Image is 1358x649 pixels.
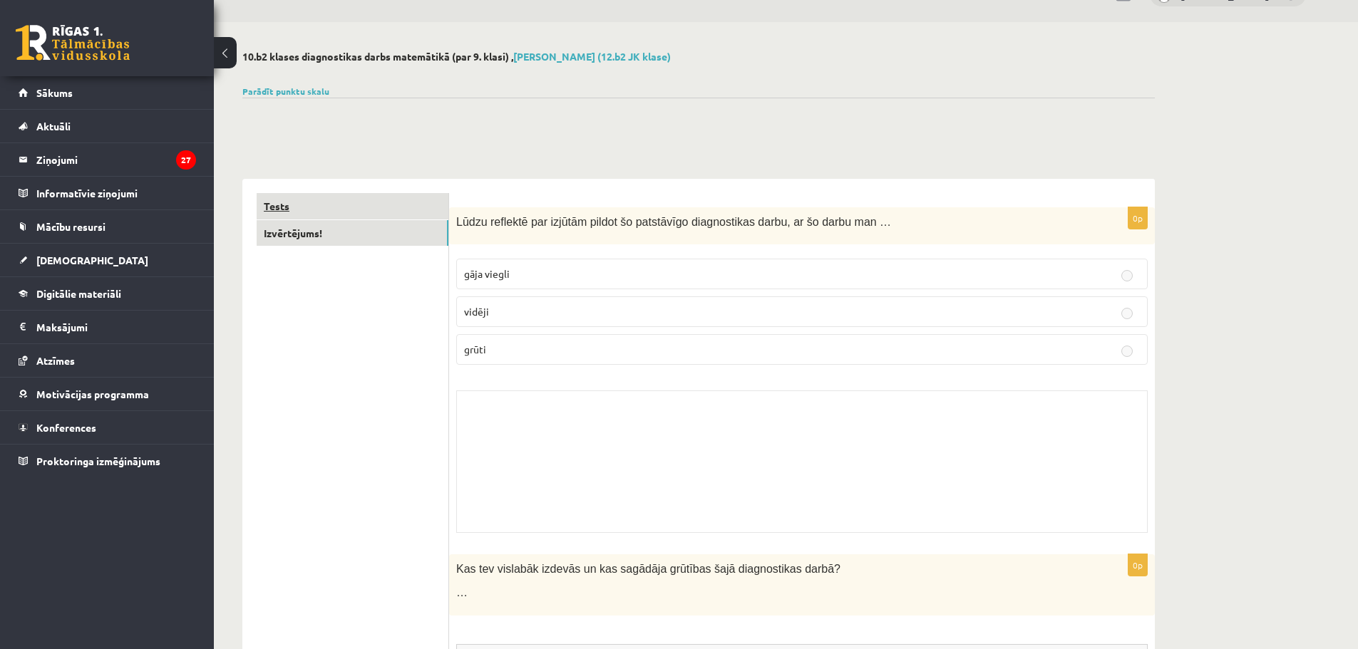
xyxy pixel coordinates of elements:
a: Aktuāli [19,110,196,142]
a: [PERSON_NAME] (12.b2 JK klase) [513,50,671,63]
span: Digitālie materiāli [36,287,121,300]
a: Rīgas 1. Tālmācības vidusskola [16,25,130,61]
input: gāja viegli [1121,270,1133,281]
i: 27 [176,150,196,170]
a: Digitālie materiāli [19,277,196,310]
a: Parādīt punktu skalu [242,85,329,97]
a: Sākums [19,76,196,109]
a: Maksājumi [19,311,196,343]
input: vidēji [1121,308,1133,319]
a: Konferences [19,411,196,444]
legend: Informatīvie ziņojumi [36,177,196,209]
span: grūti [464,343,486,355]
a: Atzīmes [19,344,196,377]
a: Ziņojumi27 [19,143,196,176]
h2: 10.b2 klases diagnostikas darbs matemātikā (par 9. klasi) , [242,51,1155,63]
input: grūti [1121,346,1133,357]
span: vidēji [464,305,489,318]
p: 0p [1128,207,1148,229]
span: Kas tev vislabāk izdevās un kas sagādāja grūtības šajā diagnostikas darbā? [456,563,840,575]
a: Izvērtējums! [257,220,448,246]
span: Aktuāli [36,120,71,133]
a: Proktoringa izmēģinājums [19,445,196,477]
body: Bagātinātā teksta redaktors, wiswyg-editor-user-answer-47433746056940 [14,14,676,53]
span: gāja viegli [464,267,510,280]
span: Mācību resursi [36,220,106,233]
span: Atzīmes [36,354,75,367]
a: Tests [257,193,448,219]
a: Motivācijas programma [19,378,196,410]
span: … [456,586,468,598]
span: Lūdzu reflektē par izjūtām pildot šo patstāvīgo diagnostikas darbu, ar šo darbu man … [456,216,891,228]
a: Mācību resursi [19,210,196,243]
legend: Maksājumi [36,311,196,343]
legend: Ziņojumi [36,143,196,176]
span: Konferences [36,421,96,434]
span: [DEMOGRAPHIC_DATA] [36,254,148,266]
span: Motivācijas programma [36,388,149,400]
span: Proktoringa izmēģinājums [36,455,160,467]
p: 0p [1128,554,1148,576]
a: Informatīvie ziņojumi [19,177,196,209]
a: [DEMOGRAPHIC_DATA] [19,244,196,276]
span: Sākums [36,86,73,99]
